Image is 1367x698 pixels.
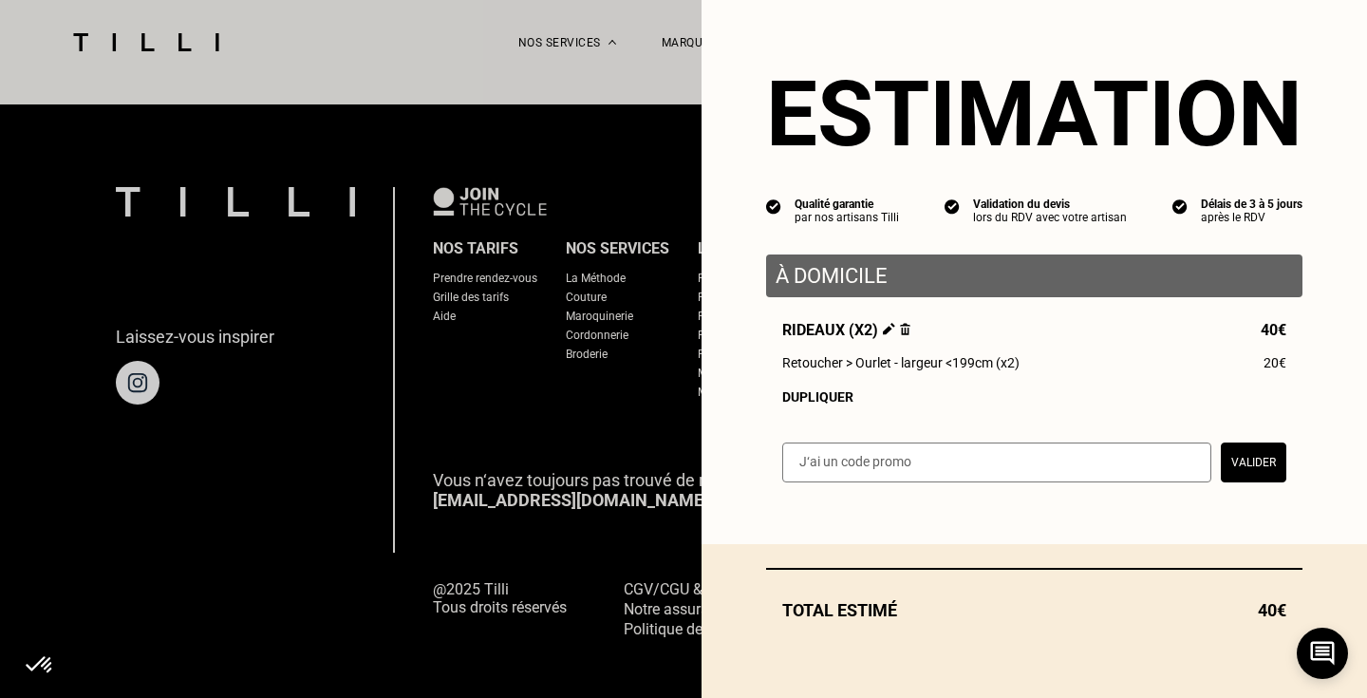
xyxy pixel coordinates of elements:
img: Éditer [883,323,895,335]
div: Validation du devis [973,198,1127,211]
div: Total estimé [766,600,1302,620]
div: Dupliquer [782,389,1286,405]
span: 20€ [1264,355,1286,370]
span: 40€ [1258,600,1286,620]
div: après le RDV [1201,211,1302,224]
button: Valider [1221,443,1286,482]
span: Retoucher > Ourlet - largeur <199cm (x2) [782,355,1020,370]
img: icon list info [766,198,781,215]
div: Qualité garantie [795,198,899,211]
div: Délais de 3 à 5 jours [1201,198,1302,211]
img: icon list info [1172,198,1188,215]
input: J‘ai un code promo [782,443,1211,482]
div: lors du RDV avec votre artisan [973,211,1127,224]
div: par nos artisans Tilli [795,211,899,224]
section: Estimation [766,61,1302,167]
span: 40€ [1261,321,1286,339]
img: icon list info [945,198,960,215]
span: Rideaux (x2) [782,321,910,339]
img: Supprimer [900,323,910,335]
p: À domicile [776,264,1293,288]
